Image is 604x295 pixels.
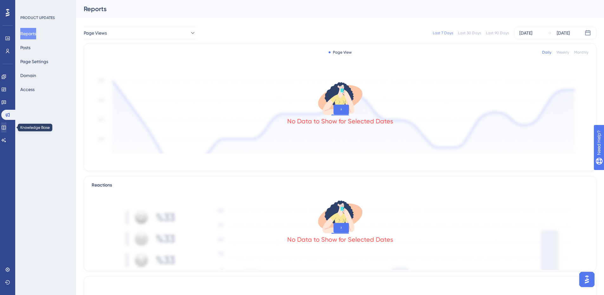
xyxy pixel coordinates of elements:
[20,42,30,53] button: Posts
[557,29,570,37] div: [DATE]
[92,181,588,189] div: Reactions
[458,30,481,36] div: Last 30 Days
[15,2,40,9] span: Need Help?
[84,27,196,39] button: Page Views
[574,50,588,55] div: Monthly
[20,70,36,81] button: Domain
[84,4,581,13] div: Reports
[287,235,393,244] div: No Data to Show for Selected Dates
[577,270,596,289] iframe: UserGuiding AI Assistant Launcher
[20,15,55,20] div: PRODUCT UPDATES
[287,117,393,126] div: No Data to Show for Selected Dates
[519,29,532,37] div: [DATE]
[20,84,35,95] button: Access
[556,50,569,55] div: Weekly
[20,28,36,39] button: Reports
[84,29,107,37] span: Page Views
[433,30,453,36] div: Last 7 Days
[486,30,509,36] div: Last 90 Days
[542,50,551,55] div: Daily
[328,50,352,55] div: Page View
[20,56,48,67] button: Page Settings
